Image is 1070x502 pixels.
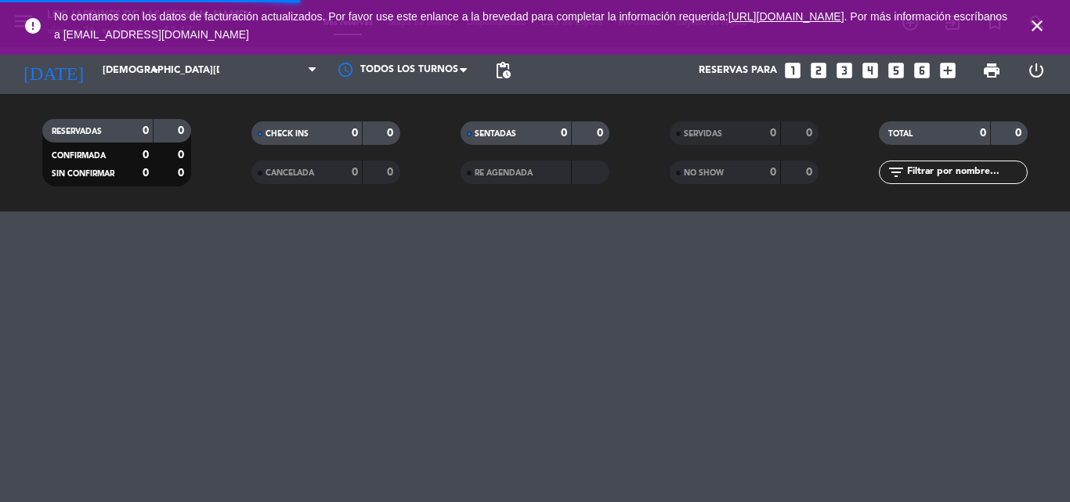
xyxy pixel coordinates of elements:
strong: 0 [178,168,187,179]
i: filter_list [887,163,906,182]
strong: 0 [770,167,776,178]
strong: 0 [143,125,149,136]
span: TOTAL [888,130,913,138]
strong: 0 [806,167,815,178]
i: looks_6 [912,60,932,81]
i: looks_5 [886,60,906,81]
span: print [982,61,1001,80]
strong: 0 [352,128,358,139]
span: RESERVADAS [52,128,102,135]
span: CANCELADA [266,169,314,177]
span: CHECK INS [266,130,309,138]
span: RE AGENDADA [475,169,533,177]
input: Filtrar por nombre... [906,164,1027,181]
i: looks_two [808,60,829,81]
i: add_box [938,60,958,81]
span: SIN CONFIRMAR [52,170,114,178]
strong: 0 [178,125,187,136]
span: CONFIRMADA [52,152,106,160]
strong: 0 [561,128,567,139]
div: LOG OUT [1014,47,1058,94]
strong: 0 [143,150,149,161]
i: [DATE] [12,53,95,88]
strong: 0 [178,150,187,161]
i: arrow_drop_down [146,61,164,80]
i: looks_3 [834,60,855,81]
i: looks_one [783,60,803,81]
strong: 0 [387,128,396,139]
i: close [1028,16,1047,35]
span: pending_actions [493,61,512,80]
strong: 0 [1015,128,1025,139]
span: Reservas para [699,65,777,76]
strong: 0 [806,128,815,139]
a: [URL][DOMAIN_NAME] [728,10,844,23]
i: looks_4 [860,60,880,81]
strong: 0 [352,167,358,178]
strong: 0 [770,128,776,139]
span: SENTADAS [475,130,516,138]
span: NO SHOW [684,169,724,177]
span: SERVIDAS [684,130,722,138]
i: error [23,16,42,35]
a: . Por más información escríbanos a [EMAIL_ADDRESS][DOMAIN_NAME] [54,10,1007,41]
strong: 0 [597,128,606,139]
strong: 0 [143,168,149,179]
span: No contamos con los datos de facturación actualizados. Por favor use este enlance a la brevedad p... [54,10,1007,41]
i: power_settings_new [1027,61,1046,80]
strong: 0 [387,167,396,178]
strong: 0 [980,128,986,139]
